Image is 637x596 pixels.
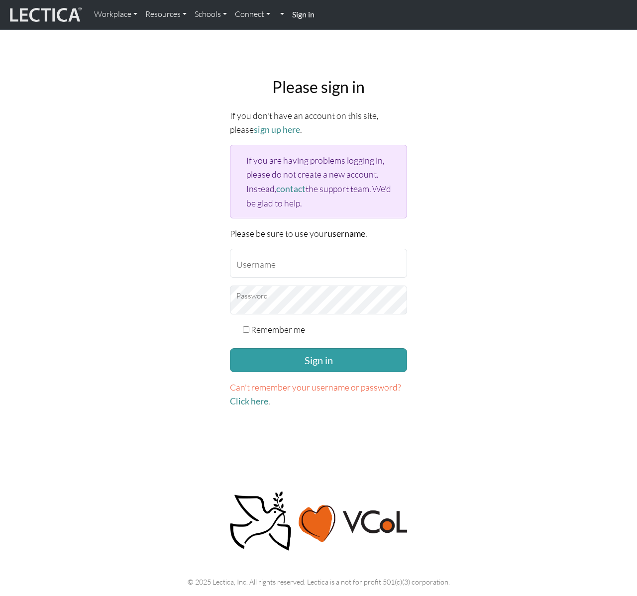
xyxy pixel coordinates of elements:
a: Resources [141,4,191,25]
p: . [230,380,407,408]
h2: Please sign in [230,78,407,97]
a: Connect [231,4,274,25]
a: Schools [191,4,231,25]
img: Peace, love, VCoL [227,490,410,552]
a: Sign in [288,4,318,25]
a: Workplace [90,4,141,25]
div: If you are having problems logging in, please do not create a new account. Instead, the support t... [230,145,407,218]
span: Can't remember your username or password? [230,382,401,393]
p: If you don't have an account on this site, please . [230,108,407,137]
p: Please be sure to use your . [230,226,407,241]
p: © 2025 Lectica, Inc. All rights reserved. Lectica is a not for profit 501(c)(3) corporation. [41,576,596,588]
a: contact [276,184,306,194]
a: sign up here [254,124,300,135]
strong: username [327,228,365,239]
input: Username [230,249,407,278]
button: Sign in [230,348,407,372]
img: lecticalive [7,5,82,24]
label: Remember me [251,322,305,336]
strong: Sign in [292,9,315,19]
a: Click here [230,396,268,406]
